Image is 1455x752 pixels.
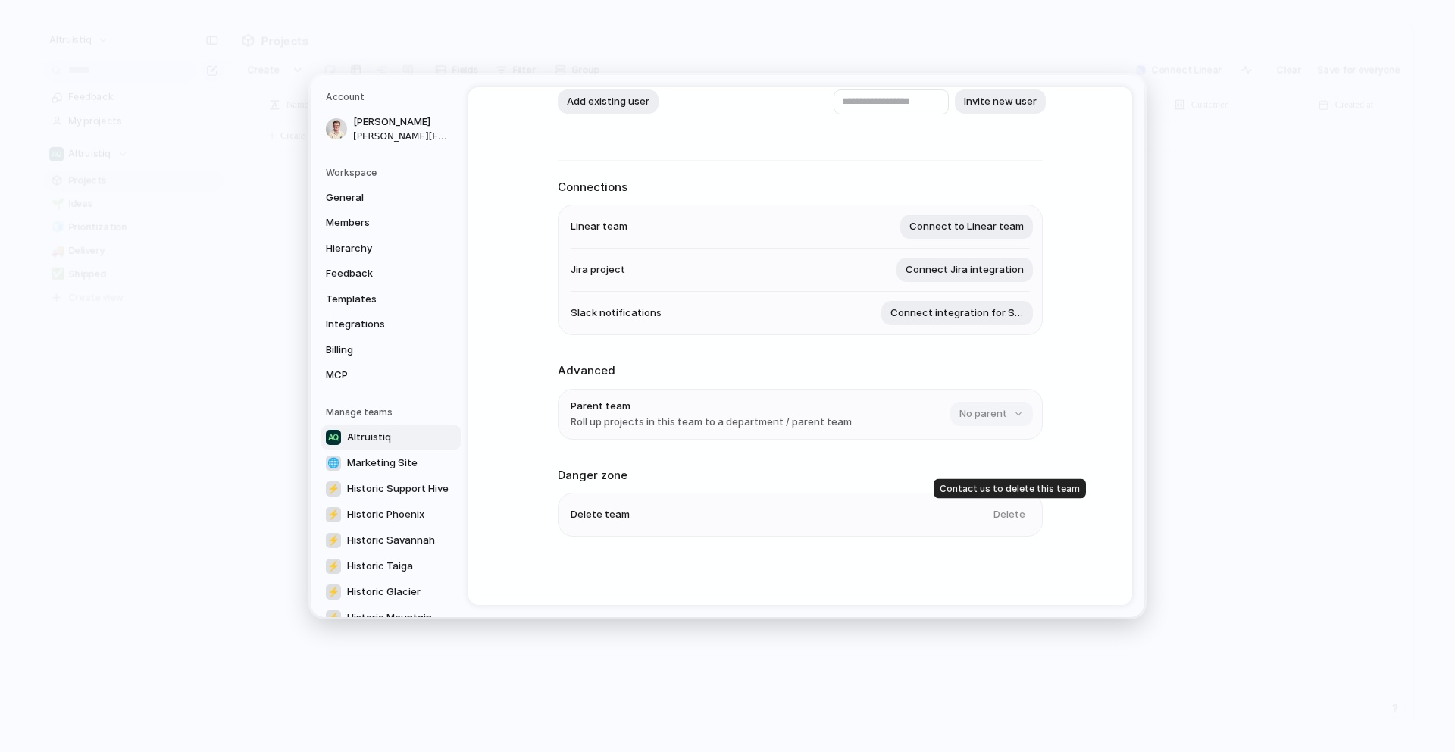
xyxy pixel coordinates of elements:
span: Delete team [571,507,630,522]
div: ⚡ [326,558,341,573]
span: Roll up projects in this team to a department / parent team [571,415,852,430]
span: Parent team [571,398,852,413]
a: Templates [321,287,453,311]
div: ⚡ [326,609,341,625]
h5: Manage teams [326,405,453,418]
span: Connect to Linear team [909,219,1024,234]
button: Connect integration for Slack [881,301,1033,325]
a: Connect to Linear team [900,215,1030,239]
h2: Advanced [558,362,1043,380]
span: MCP [326,368,423,383]
a: Integrations [321,312,453,337]
a: General [321,185,453,209]
span: Historic Support Hive [347,481,449,497]
a: [PERSON_NAME][PERSON_NAME][EMAIL_ADDRESS][DOMAIN_NAME] [321,110,453,148]
span: Integrations [326,317,423,332]
div: ⚡ [326,506,341,522]
span: Historic Glacier [347,584,421,600]
span: Linear team [571,219,627,234]
span: Historic Savannah [347,533,435,548]
a: 🌐Marketing Site [321,450,461,475]
a: Connect Jira integration [896,258,1030,282]
a: ⚡Historic Support Hive [321,476,461,500]
span: Feedback [326,266,423,281]
div: 🌐 [326,455,341,470]
span: Hierarchy [326,240,423,255]
a: ⚡Historic Savannah [321,528,461,552]
button: Add existing user [558,89,659,114]
button: Invite new user [955,89,1046,114]
h2: Connections [558,178,1043,196]
h5: Workspace [326,165,453,179]
a: Billing [321,337,453,362]
span: [PERSON_NAME][EMAIL_ADDRESS][DOMAIN_NAME] [353,129,450,143]
div: ⚡ [326,584,341,599]
a: Altruistiq [321,425,461,449]
a: ⚡Historic Phoenix [321,502,461,526]
span: Marketing Site [347,456,418,471]
span: Templates [326,291,423,306]
a: ⚡Historic Glacier [321,579,461,603]
h5: Account [326,90,453,104]
button: Connect Jira integration [896,258,1033,282]
a: ⚡Historic Taiga [321,553,461,578]
div: Contact us to delete this team [934,479,1086,499]
a: MCP [321,363,453,387]
span: [PERSON_NAME] [353,114,450,130]
span: Connect integration for Slack [890,305,1024,321]
span: Altruistiq [347,430,391,445]
button: Connect to Linear team [900,215,1033,239]
div: ⚡ [326,481,341,496]
a: Members [321,211,453,235]
span: Jira project [571,262,625,277]
a: Feedback [321,262,453,286]
span: Historic Mountain [347,610,432,625]
a: ⚡Historic Mountain [321,605,461,629]
span: General [326,190,423,205]
span: Billing [326,342,423,357]
div: ⚡ [326,532,341,547]
span: Historic Phoenix [347,507,424,522]
span: Historic Taiga [347,559,413,574]
span: Slack notifications [571,305,662,321]
span: Members [326,215,423,230]
h2: Danger zone [558,466,1043,484]
a: Hierarchy [321,236,453,260]
span: Connect Jira integration [906,262,1024,277]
